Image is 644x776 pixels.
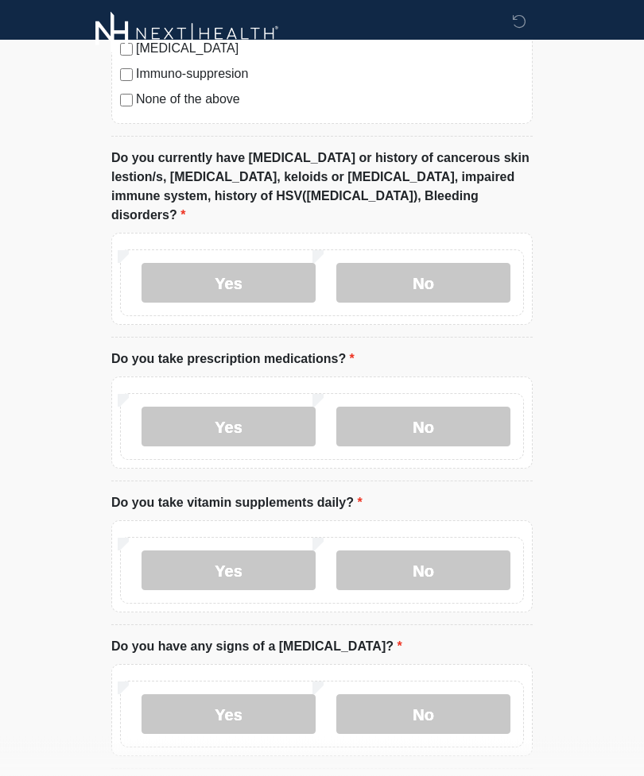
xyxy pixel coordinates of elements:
[111,149,533,226] label: Do you currently have [MEDICAL_DATA] or history of cancerous skin lestion/s, [MEDICAL_DATA], kelo...
[142,695,316,735] label: Yes
[336,264,510,303] label: No
[120,95,133,107] input: None of the above
[95,12,279,56] img: Next-Health Logo
[111,494,363,513] label: Do you take vitamin supplements daily?
[142,264,316,303] label: Yes
[142,551,316,591] label: Yes
[136,65,524,84] label: Immuno-suppresion
[336,551,510,591] label: No
[142,407,316,447] label: Yes
[111,350,355,369] label: Do you take prescription medications?
[120,69,133,82] input: Immuno-suppresion
[336,695,510,735] label: No
[111,638,402,657] label: Do you have any signs of a [MEDICAL_DATA]?
[336,407,510,447] label: No
[136,91,524,110] label: None of the above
